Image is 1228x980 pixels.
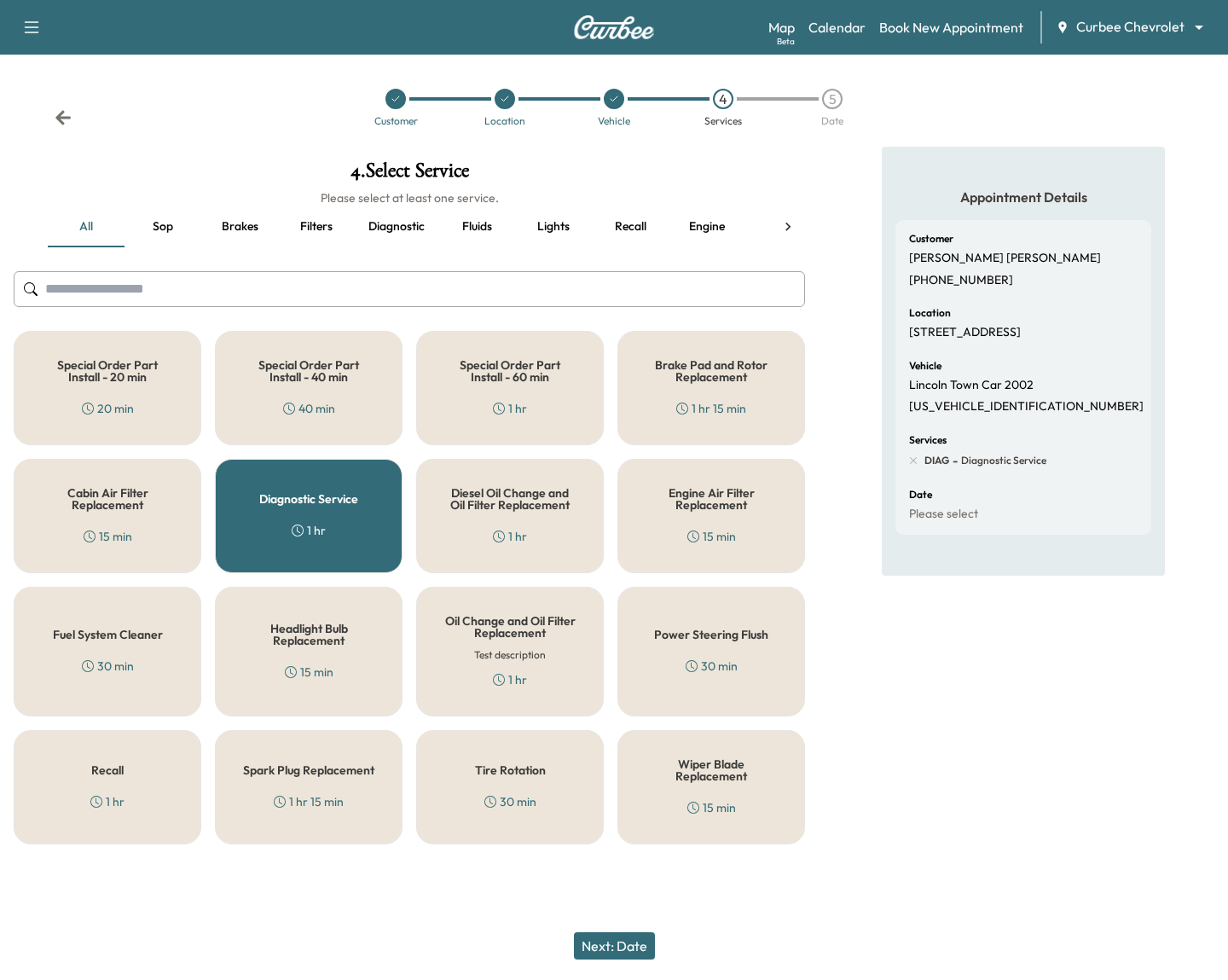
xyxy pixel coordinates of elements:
[474,647,546,663] h6: Test description
[444,359,576,383] h5: Special Order Part Install - 60 min
[879,17,1023,38] a: Book New Appointment
[42,487,173,511] h5: Cabin Air Filter Replacement
[592,206,669,247] button: Recall
[909,361,941,371] h6: Vehicle
[909,490,932,500] h6: Date
[484,116,525,126] div: Location
[82,658,134,675] div: 30 min
[909,273,1013,288] p: [PHONE_NUMBER]
[909,251,1101,266] p: [PERSON_NAME] [PERSON_NAME]
[515,206,592,247] button: Lights
[646,359,777,383] h5: Brake Pad and Rotor Replacement
[909,435,947,445] h6: Services
[1076,17,1185,37] span: Curbee Chevrolet
[493,528,527,545] div: 1 hr
[438,206,515,247] button: Fluids
[909,399,1144,415] p: [US_VEHICLE_IDENTIFICATION_NUMBER]
[924,454,949,467] span: DIAG
[493,671,527,688] div: 1 hr
[768,17,795,38] a: MapBeta
[243,764,374,776] h5: Spark Plug Replacement
[283,400,335,417] div: 40 min
[895,188,1151,206] h5: Appointment Details
[475,764,546,776] h5: Tire Rotation
[14,189,805,206] h6: Please select at least one service.
[574,932,655,960] button: Next: Date
[598,116,630,126] div: Vehicle
[14,160,805,189] h1: 4 . Select Service
[822,89,843,109] div: 5
[646,758,777,782] h5: Wiper Blade Replacement
[201,206,278,247] button: Brakes
[243,359,374,383] h5: Special Order Part Install - 40 min
[958,454,1046,467] span: Diagnostic Service
[909,378,1034,393] p: Lincoln Town Car 2002
[125,206,201,247] button: Sop
[278,206,355,247] button: Filters
[909,325,1021,340] p: [STREET_ADDRESS]
[821,116,843,126] div: Date
[493,400,527,417] div: 1 hr
[687,528,736,545] div: 15 min
[646,487,777,511] h5: Engine Air Filter Replacement
[55,109,72,126] div: Back
[355,206,438,247] button: Diagnostic
[484,793,536,810] div: 30 min
[42,359,173,383] h5: Special Order Part Install - 20 min
[48,206,771,247] div: basic tabs example
[274,793,344,810] div: 1 hr 15 min
[777,35,795,48] div: Beta
[82,400,134,417] div: 20 min
[53,629,163,641] h5: Fuel System Cleaner
[259,493,358,505] h5: Diagnostic Service
[84,528,132,545] div: 15 min
[654,629,768,641] h5: Power Steering Flush
[909,234,953,244] h6: Customer
[90,793,125,810] div: 1 hr
[676,400,746,417] div: 1 hr 15 min
[687,799,736,816] div: 15 min
[444,487,576,511] h5: Diesel Oil Change and Oil Filter Replacement
[713,89,733,109] div: 4
[243,623,374,647] h5: Headlight Bulb Replacement
[573,15,655,39] img: Curbee Logo
[949,452,958,469] span: -
[909,308,951,318] h6: Location
[686,658,738,675] div: 30 min
[374,116,418,126] div: Customer
[48,206,125,247] button: all
[285,664,333,681] div: 15 min
[704,116,742,126] div: Services
[909,507,978,522] p: Please select
[91,764,124,776] h5: Recall
[292,522,326,539] div: 1 hr
[669,206,745,247] button: Engine
[808,17,866,38] a: Calendar
[444,615,576,639] h5: Oil Change and Oil Filter Replacement
[745,206,822,247] button: Tires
